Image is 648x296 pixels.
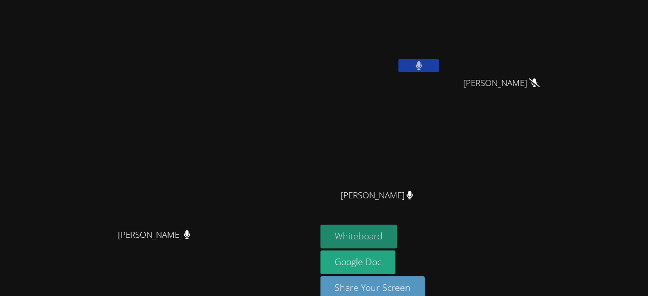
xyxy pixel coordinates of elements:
[320,225,397,248] button: Whiteboard
[118,228,190,242] span: [PERSON_NAME]
[320,250,395,274] a: Google Doc
[463,76,540,91] span: [PERSON_NAME]
[341,188,413,203] span: [PERSON_NAME]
